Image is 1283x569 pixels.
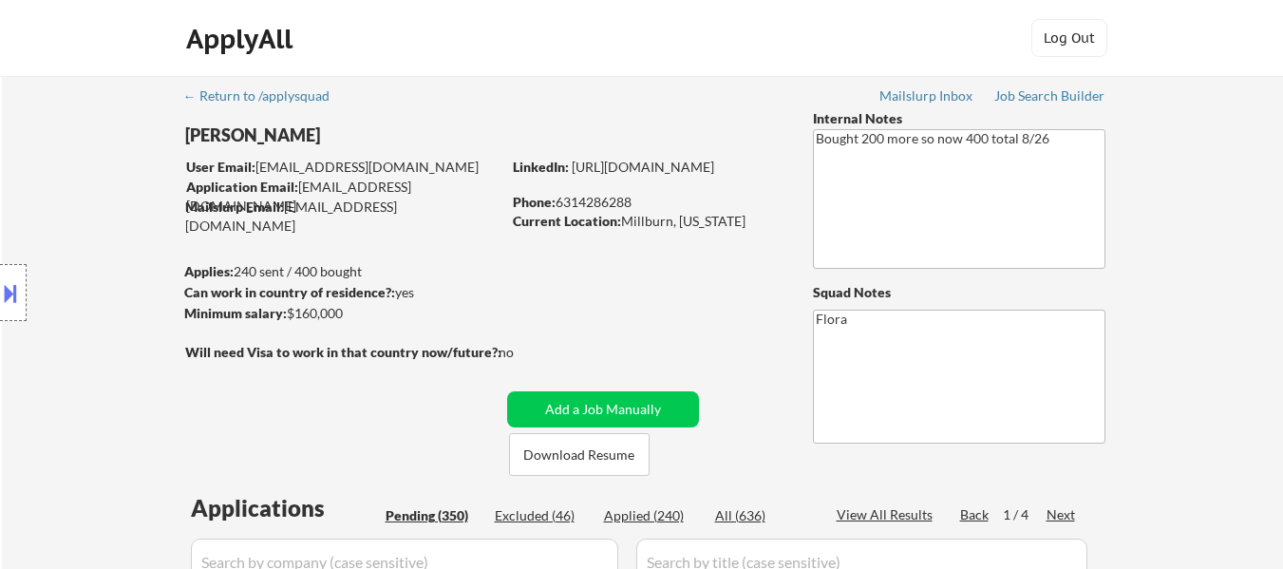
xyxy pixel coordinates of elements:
div: 6314286288 [513,193,782,212]
div: [EMAIL_ADDRESS][DOMAIN_NAME] [186,178,500,215]
div: Job Search Builder [994,89,1105,103]
button: Add a Job Manually [507,391,699,427]
div: [EMAIL_ADDRESS][DOMAIN_NAME] [185,198,500,235]
div: 240 sent / 400 bought [184,262,500,281]
div: Mailslurp Inbox [879,89,974,103]
button: Log Out [1031,19,1107,57]
div: ← Return to /applysquad [183,89,348,103]
div: Pending (350) [386,506,481,525]
div: [PERSON_NAME] [185,123,575,147]
div: 1 / 4 [1003,505,1047,524]
div: Applications [191,497,379,520]
a: ← Return to /applysquad [183,88,348,107]
div: All (636) [715,506,810,525]
div: Internal Notes [813,109,1105,128]
div: Back [960,505,991,524]
a: Job Search Builder [994,88,1105,107]
div: $160,000 [184,304,500,323]
div: Squad Notes [813,283,1105,302]
div: Excluded (46) [495,506,590,525]
button: Download Resume [509,433,650,476]
div: no [499,343,553,362]
strong: Current Location: [513,213,621,229]
strong: Phone: [513,194,556,210]
div: Millburn, [US_STATE] [513,212,782,231]
a: Mailslurp Inbox [879,88,974,107]
div: Applied (240) [604,506,699,525]
div: View All Results [837,505,938,524]
div: Next [1047,505,1077,524]
strong: LinkedIn: [513,159,569,175]
div: [EMAIL_ADDRESS][DOMAIN_NAME] [186,158,500,177]
strong: Will need Visa to work in that country now/future?: [185,344,501,360]
a: [URL][DOMAIN_NAME] [572,159,714,175]
div: ApplyAll [186,23,298,55]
